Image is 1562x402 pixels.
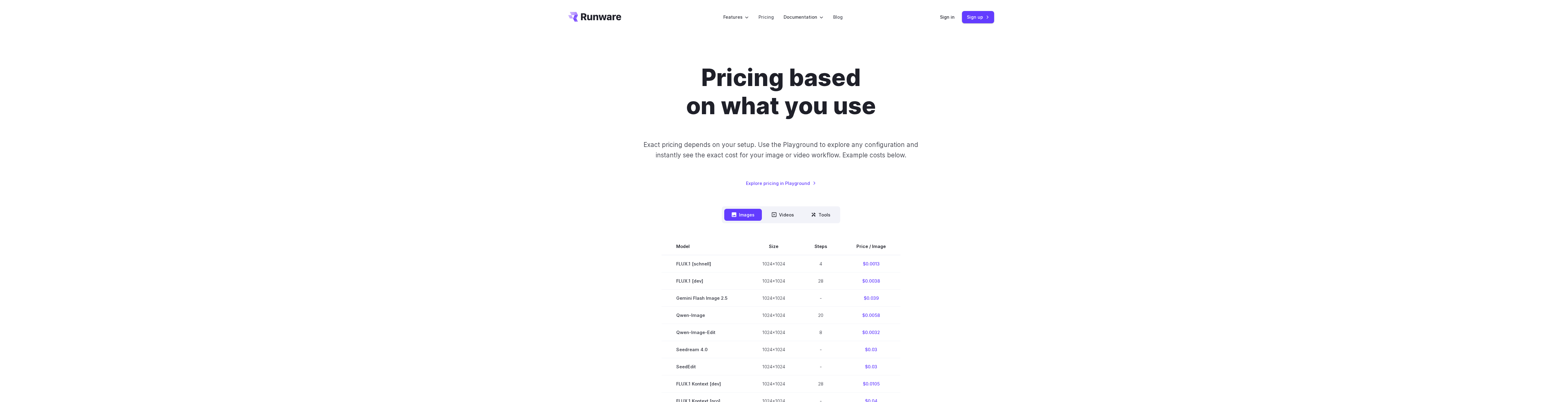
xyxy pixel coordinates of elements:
[662,358,747,375] td: SeedEdit
[611,64,952,120] h1: Pricing based on what you use
[759,13,774,21] a: Pricing
[662,307,747,324] td: Qwen-Image
[804,209,838,221] button: Tools
[842,324,900,341] td: $0.0032
[568,12,621,22] a: Go to /
[842,358,900,375] td: $0.03
[842,255,900,272] td: $0.0013
[940,13,955,21] a: Sign in
[800,358,842,375] td: -
[747,272,800,290] td: 1024x1024
[747,341,800,358] td: 1024x1024
[662,341,747,358] td: Seedream 4.0
[800,375,842,393] td: 28
[842,341,900,358] td: $0.03
[662,255,747,272] td: FLUX.1 [schnell]
[723,13,749,21] label: Features
[747,375,800,393] td: 1024x1024
[747,307,800,324] td: 1024x1024
[800,307,842,324] td: 20
[842,238,900,255] th: Price / Image
[800,272,842,290] td: 28
[724,209,762,221] button: Images
[662,238,747,255] th: Model
[764,209,801,221] button: Videos
[676,295,733,302] span: Gemini Flash Image 2.5
[747,238,800,255] th: Size
[747,290,800,307] td: 1024x1024
[833,13,843,21] a: Blog
[662,324,747,341] td: Qwen-Image-Edit
[842,307,900,324] td: $0.0058
[800,238,842,255] th: Steps
[747,324,800,341] td: 1024x1024
[784,13,823,21] label: Documentation
[662,375,747,393] td: FLUX.1 Kontext [dev]
[800,290,842,307] td: -
[962,11,994,23] a: Sign up
[800,324,842,341] td: 8
[842,375,900,393] td: $0.0105
[842,272,900,290] td: $0.0038
[632,140,930,160] p: Exact pricing depends on your setup. Use the Playground to explore any configuration and instantl...
[800,341,842,358] td: -
[746,180,816,187] a: Explore pricing in Playground
[662,272,747,290] td: FLUX.1 [dev]
[747,358,800,375] td: 1024x1024
[747,255,800,272] td: 1024x1024
[800,255,842,272] td: 4
[842,290,900,307] td: $0.039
